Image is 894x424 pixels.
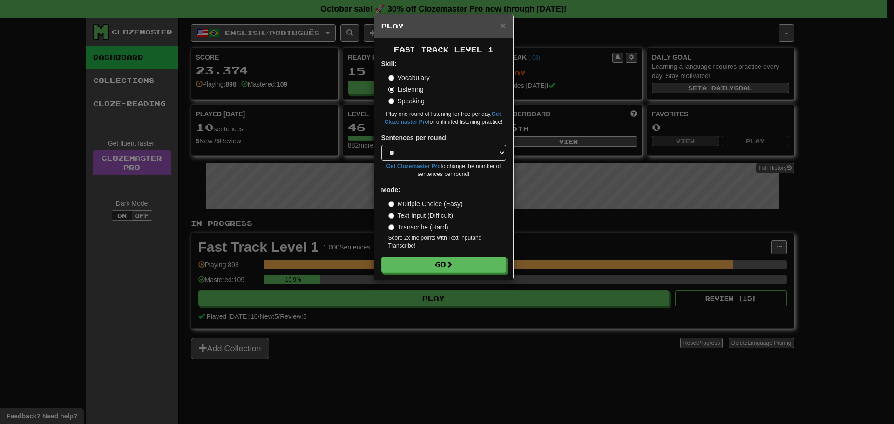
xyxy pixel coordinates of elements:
small: to change the number of sentences per round! [381,162,506,178]
label: Vocabulary [388,73,430,82]
a: Get Clozemaster Pro [386,163,441,169]
small: Score 2x the points with Text Input and Transcribe ! [388,234,506,250]
label: Listening [388,85,424,94]
input: Speaking [388,98,394,104]
h5: Play [381,21,506,31]
small: Play one round of listening for free per day. for unlimited listening practice! [381,110,506,126]
input: Text Input (Difficult) [388,213,394,219]
button: Close [500,20,506,30]
label: Sentences per round: [381,133,448,142]
strong: Mode: [381,186,400,194]
label: Text Input (Difficult) [388,211,454,220]
input: Listening [388,87,394,93]
label: Transcribe (Hard) [388,222,448,232]
strong: Skill: [381,60,397,67]
input: Multiple Choice (Easy) [388,201,394,207]
label: Multiple Choice (Easy) [388,199,463,209]
button: Go [381,257,506,273]
input: Transcribe (Hard) [388,224,394,230]
label: Speaking [388,96,425,106]
span: × [500,20,506,31]
span: Fast Track Level 1 [394,46,494,54]
input: Vocabulary [388,75,394,81]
